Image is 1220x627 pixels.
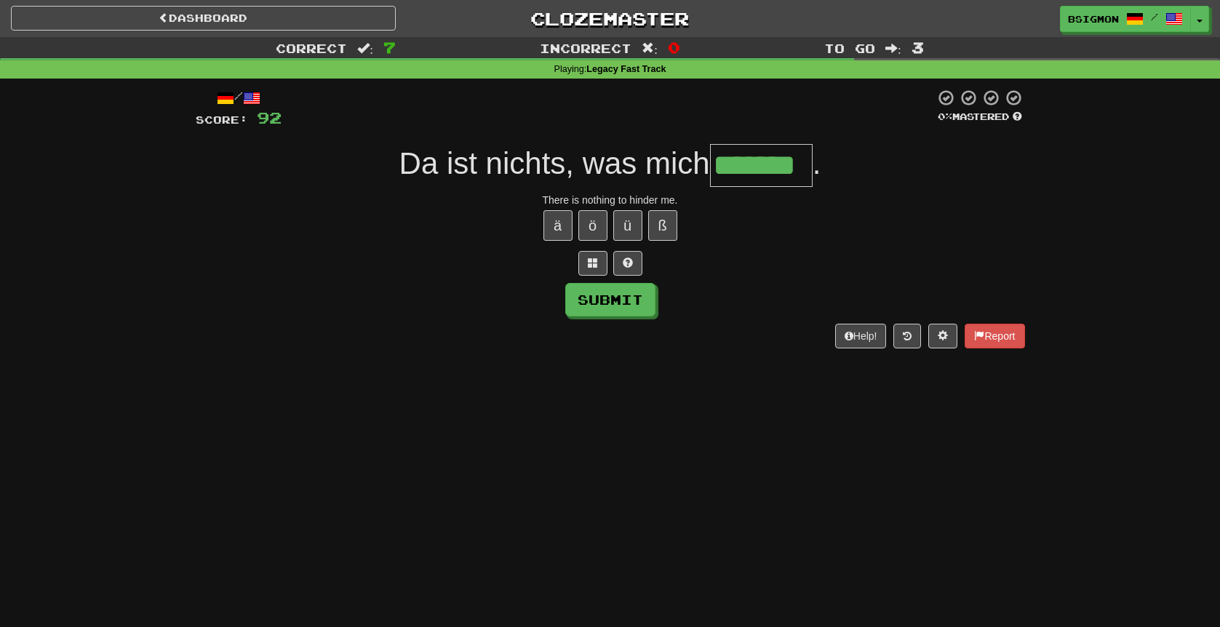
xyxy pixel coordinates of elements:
span: : [357,42,373,55]
a: Clozemaster [418,6,802,31]
button: Round history (alt+y) [893,324,921,348]
span: Score: [196,113,248,126]
span: / [1151,12,1158,22]
span: 92 [257,108,282,127]
button: Submit [565,283,655,316]
a: bsigmon / [1060,6,1191,32]
span: To go [824,41,875,55]
button: Help! [835,324,887,348]
div: There is nothing to hinder me. [196,193,1025,207]
button: Switch sentence to multiple choice alt+p [578,251,607,276]
a: Dashboard [11,6,396,31]
span: 0 [668,39,680,56]
span: Correct [276,41,347,55]
div: / [196,89,282,107]
button: ß [648,210,677,241]
span: : [642,42,658,55]
button: ä [543,210,573,241]
span: 0 % [938,111,952,122]
strong: Legacy Fast Track [586,64,666,74]
div: Mastered [935,111,1025,124]
button: ö [578,210,607,241]
span: 7 [383,39,396,56]
span: Incorrect [540,41,631,55]
span: : [885,42,901,55]
span: bsigmon [1068,12,1119,25]
span: Da ist nichts, was mich [399,146,710,180]
button: Single letter hint - you only get 1 per sentence and score half the points! alt+h [613,251,642,276]
span: . [813,146,821,180]
button: ü [613,210,642,241]
span: 3 [912,39,924,56]
button: Report [965,324,1024,348]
